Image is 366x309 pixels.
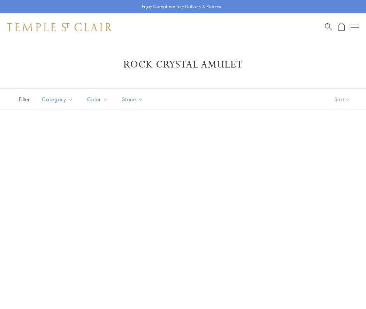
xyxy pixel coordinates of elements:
[37,92,78,107] button: Category
[38,95,78,104] span: Category
[82,92,113,107] button: Color
[84,95,113,104] span: Color
[119,95,148,104] span: Stone
[338,23,345,31] a: Open Shopping Bag
[325,23,332,31] a: Search
[351,23,359,31] button: Open navigation
[17,58,349,71] h1: Rock Crystal Amulet
[319,89,366,110] button: Show sort by
[117,92,148,107] button: Stone
[142,3,221,10] p: Enjoy Complimentary Delivery & Returns
[7,23,112,31] img: Temple St. Clair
